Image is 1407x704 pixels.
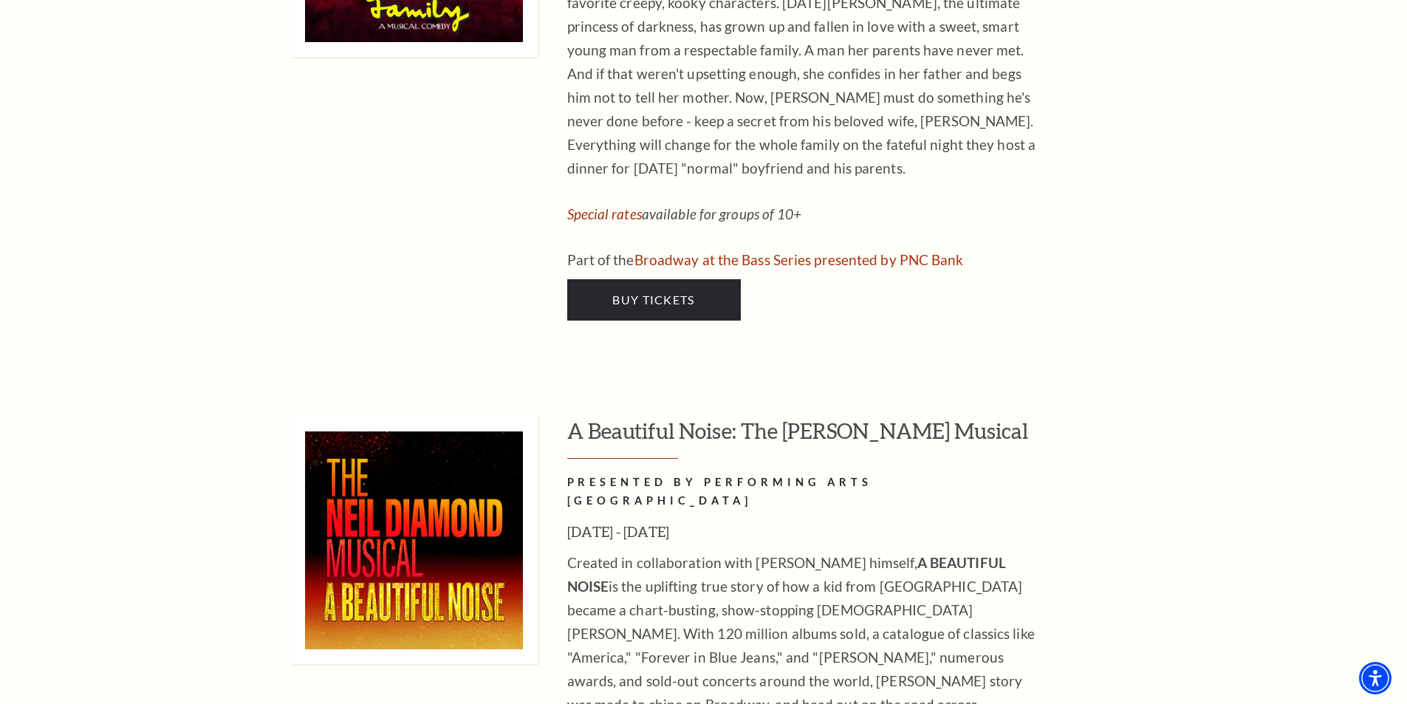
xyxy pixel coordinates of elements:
[612,293,694,307] span: Buy Tickets
[567,205,642,222] a: Special rates
[567,417,1162,459] h3: A Beautiful Noise: The [PERSON_NAME] Musical
[1359,662,1391,694] div: Accessibility Menu
[634,251,964,268] a: Broadway at the Bass Series presented by PNC Bank
[567,520,1047,544] h3: [DATE] - [DATE]
[567,248,1047,272] p: Part of the
[567,474,1047,510] h2: PRESENTED BY PERFORMING ARTS [GEOGRAPHIC_DATA]
[290,417,538,664] img: A Beautiful Noise: The Neil Diamond Musical
[567,279,741,321] a: Buy Tickets
[567,205,802,222] em: available for groups of 10+
[567,554,1006,595] strong: A BEAUTIFUL NOISE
